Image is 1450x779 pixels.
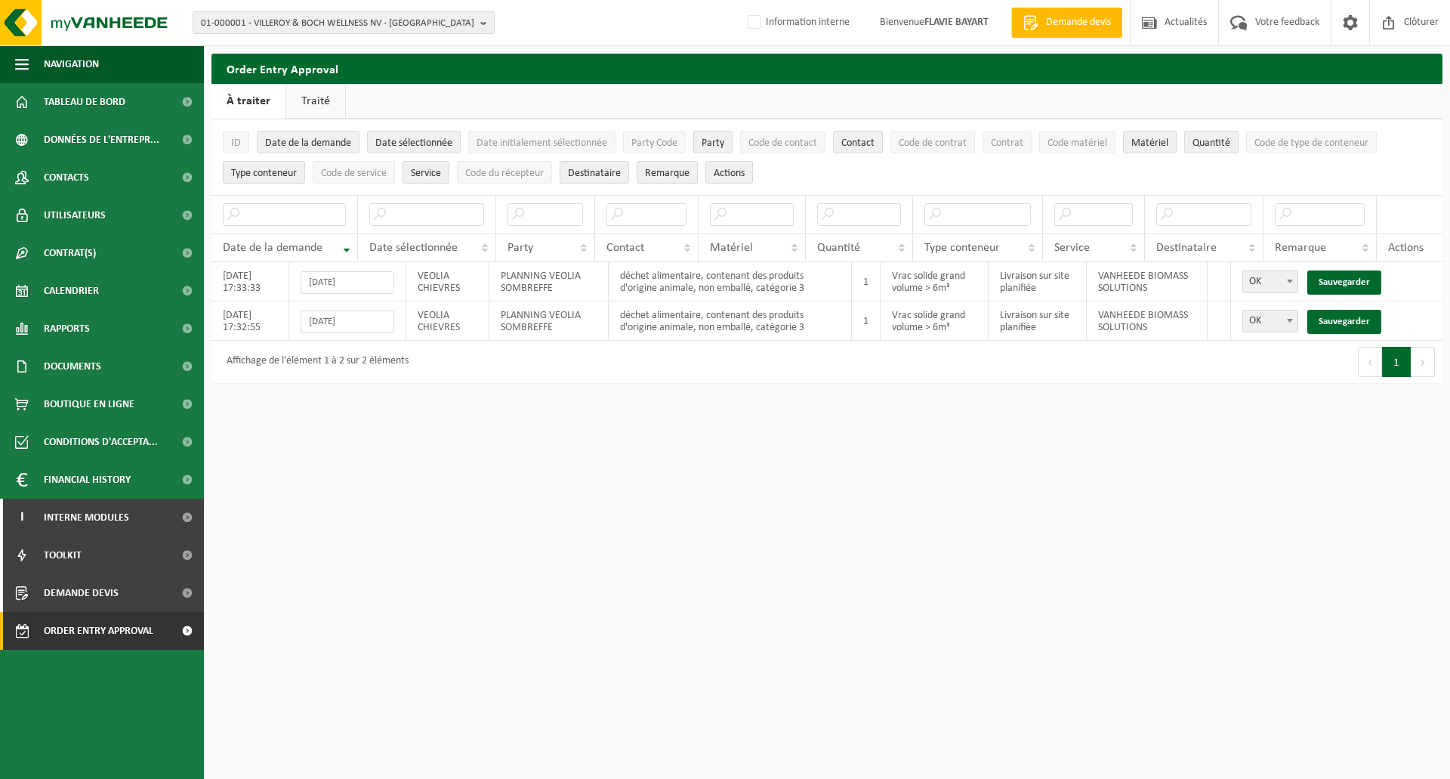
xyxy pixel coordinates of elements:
span: Code de type de conteneur [1254,138,1368,149]
td: 1 [852,301,881,341]
button: Code de contactCode de contact: Activate to sort [740,131,825,153]
td: PLANNING VEOLIA SOMBREFFE [489,301,608,341]
span: Contrat [991,138,1023,149]
h2: Order Entry Approval [211,54,1442,83]
td: VEOLIA CHIEVRES [406,301,490,341]
button: 1 [1382,347,1411,377]
td: Livraison sur site planifiée [989,301,1087,341]
span: Contacts [44,159,89,196]
span: Party [702,138,724,149]
div: Affichage de l'élément 1 à 2 sur 2 éléments [219,348,409,376]
span: 01-000001 - VILLEROY & BOCH WELLNESS NV - [GEOGRAPHIC_DATA] [201,12,474,35]
span: Type conteneur [924,242,1000,254]
td: Livraison sur site planifiée [989,262,1087,301]
span: Actions [714,168,745,179]
span: Party Code [631,138,677,149]
a: Traité [286,84,345,119]
span: Demande devis [44,574,119,612]
span: Calendrier [44,272,99,310]
button: IDID: Activate to sort [223,131,249,153]
span: Date de la demande [223,242,322,254]
span: Toolkit [44,536,82,574]
span: Service [411,168,441,179]
td: VANHEEDE BIOMASS SOLUTIONS [1087,262,1208,301]
span: Matériel [1131,138,1168,149]
span: Conditions d'accepta... [44,423,158,461]
span: Code du récepteur [465,168,544,179]
td: VANHEEDE BIOMASS SOLUTIONS [1087,301,1208,341]
td: Vrac solide grand volume > 6m³ [881,301,989,341]
button: ContratContrat: Activate to sort [983,131,1032,153]
span: Utilisateurs [44,196,106,234]
td: déchet alimentaire, contenant des produits d'origine animale, non emballé, catégorie 3 [609,262,852,301]
span: Code de contrat [899,138,967,149]
span: Documents [44,348,101,385]
span: Code matériel [1047,138,1107,149]
button: 01-000001 - VILLEROY & BOCH WELLNESS NV - [GEOGRAPHIC_DATA] [193,11,495,34]
span: Navigation [44,45,99,83]
td: Vrac solide grand volume > 6m³ [881,262,989,301]
span: Contrat(s) [44,234,96,272]
span: Actions [1388,242,1424,254]
td: VEOLIA CHIEVRES [406,262,490,301]
button: Code du récepteurCode du récepteur: Activate to sort [457,161,552,184]
strong: FLAVIE BAYART [924,17,989,28]
span: Type conteneur [231,168,297,179]
span: Order entry approval [44,612,153,650]
a: Sauvegarder [1307,270,1381,295]
td: [DATE] 17:33:33 [211,262,289,301]
button: Code de serviceCode de service: Activate to sort [313,161,395,184]
button: Code de contratCode de contrat: Activate to sort [890,131,975,153]
button: Date initialement sélectionnéeDate initialement sélectionnée: Activate to sort [468,131,615,153]
button: MatérielMatériel: Activate to sort [1123,131,1177,153]
span: Destinataire [1156,242,1217,254]
span: OK [1243,271,1297,292]
span: Demande devis [1042,15,1115,30]
span: OK [1242,270,1298,293]
button: DestinataireDestinataire : Activate to sort [560,161,629,184]
td: 1 [852,262,881,301]
span: Date de la demande [265,138,351,149]
span: Financial History [44,461,131,499]
span: OK [1242,310,1298,332]
span: Remarque [645,168,690,179]
button: Actions [705,161,753,184]
td: déchet alimentaire, contenant des produits d'origine animale, non emballé, catégorie 3 [609,301,852,341]
span: Service [1054,242,1090,254]
a: À traiter [211,84,285,119]
label: Information interne [745,11,850,34]
button: Previous [1358,347,1382,377]
button: QuantitéQuantité: Activate to sort [1184,131,1239,153]
span: Interne modules [44,499,129,536]
span: Contact [606,242,644,254]
span: Quantité [817,242,860,254]
button: Party CodeParty Code: Activate to sort [623,131,686,153]
span: OK [1243,311,1297,332]
span: Date sélectionnée [375,138,452,149]
span: Boutique en ligne [44,385,134,423]
span: Contact [841,138,875,149]
span: Date sélectionnée [369,242,458,254]
a: Demande devis [1011,8,1122,38]
button: ServiceService: Activate to sort [403,161,449,184]
button: Code de type de conteneurCode de type de conteneur: Activate to sort [1246,131,1377,153]
span: Données de l'entrepr... [44,121,159,159]
button: Next [1411,347,1435,377]
span: Remarque [1275,242,1326,254]
span: Destinataire [568,168,621,179]
td: PLANNING VEOLIA SOMBREFFE [489,262,608,301]
span: Party [507,242,533,254]
button: Code matérielCode matériel: Activate to sort [1039,131,1115,153]
span: Code de service [321,168,387,179]
span: Quantité [1192,138,1230,149]
button: RemarqueRemarque: Activate to sort [637,161,698,184]
span: Matériel [710,242,753,254]
span: I [15,499,29,536]
a: Sauvegarder [1307,310,1381,334]
button: Date de la demandeDate de la demande: Activate to remove sorting [257,131,359,153]
span: Tableau de bord [44,83,125,121]
span: Code de contact [748,138,817,149]
button: ContactContact: Activate to sort [833,131,883,153]
button: Type conteneurType conteneur: Activate to sort [223,161,305,184]
button: Date sélectionnéeDate sélectionnée: Activate to sort [367,131,461,153]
